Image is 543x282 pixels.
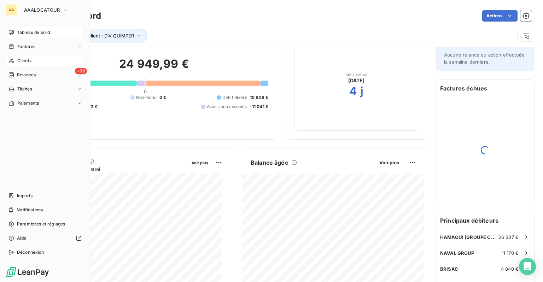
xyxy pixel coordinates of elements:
span: Chiffre d'affaires mensuel [40,165,187,173]
button: Type client : DIV QUIMPER [66,29,147,42]
span: Paramètres et réglages [17,221,65,227]
span: +99 [75,68,87,74]
span: 0 [144,89,147,94]
div: Open Intercom Messenger [519,258,536,275]
span: Déconnexion [17,249,44,255]
span: Aucune relance ou action effectuée la semaine dernière. [444,52,525,65]
span: Non-échu [136,94,157,101]
span: Factures [17,43,35,50]
span: -11 041 € [250,104,268,110]
span: Mois actuel [345,73,368,77]
span: Voir plus [379,160,399,165]
span: Aide [17,235,27,241]
img: Logo LeanPay [6,266,49,278]
span: Imports [17,193,33,199]
span: HAMAOUI (GROUPE CONTINENTAL 365) [440,234,498,240]
span: NAVAL GROUP [440,250,474,256]
span: Type client : DIV QUIMPER [76,33,134,39]
span: Tableau de bord [17,29,50,36]
span: BRISAC [440,266,458,272]
button: Actions [482,10,518,22]
span: Tâches [17,86,32,92]
h6: Factures échues [436,80,534,97]
span: 11 170 € [502,250,519,256]
span: 10 828 € [250,94,268,101]
h6: Principaux débiteurs [436,212,534,229]
h2: 24 949,99 € [40,57,268,78]
span: Avoirs non associés [207,104,247,110]
button: Voir plus [377,159,401,166]
span: Relances [17,72,36,78]
button: Voir plus [189,159,210,166]
span: Paiements [17,100,39,106]
span: 4 840 € [501,266,519,272]
span: Débit divers [222,94,247,101]
div: AA [6,4,17,16]
span: [DATE] [348,77,365,84]
h6: Balance âgée [251,158,288,167]
h2: j [360,84,363,98]
span: Voir plus [192,160,208,165]
span: 0 € [159,94,166,101]
span: AAALOCATOUR [24,7,60,13]
span: 26 337 € [498,234,519,240]
a: Aide [6,233,84,244]
span: Notifications [17,207,43,213]
h2: 4 [349,84,357,98]
span: Clients [17,58,31,64]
